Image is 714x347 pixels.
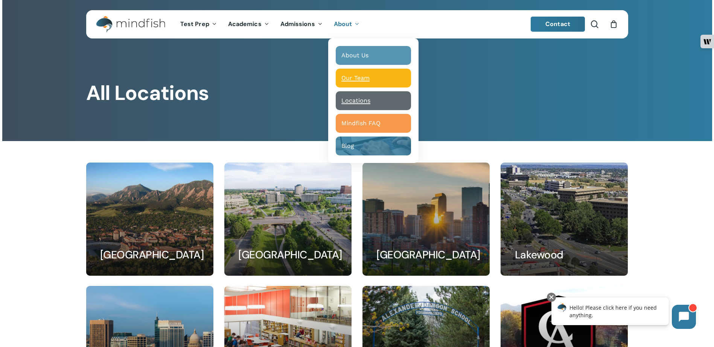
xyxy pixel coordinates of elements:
span: About Us [341,52,368,59]
h1: All Locations [86,81,628,105]
a: Blog [336,137,411,155]
a: Test Prep [175,21,222,28]
a: Academics [222,21,275,28]
nav: Main Menu [175,10,365,38]
span: Mindfish FAQ [341,120,381,127]
a: Locations [336,91,411,110]
a: Contact [531,17,585,32]
a: About Us [336,46,411,65]
span: Blog [341,142,354,149]
span: Our Team [341,74,370,81]
span: Academics [228,20,262,28]
span: Locations [341,97,370,104]
header: Main Menu [86,10,628,38]
a: Mindfish FAQ [336,114,411,133]
a: About [328,21,365,28]
a: Our Team [336,69,411,88]
span: Admissions [280,20,315,28]
span: Contact [545,20,570,28]
iframe: Chatbot [543,291,703,336]
span: About [334,20,352,28]
a: Cart [610,20,618,28]
a: Admissions [275,21,328,28]
span: Test Prep [180,20,209,28]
